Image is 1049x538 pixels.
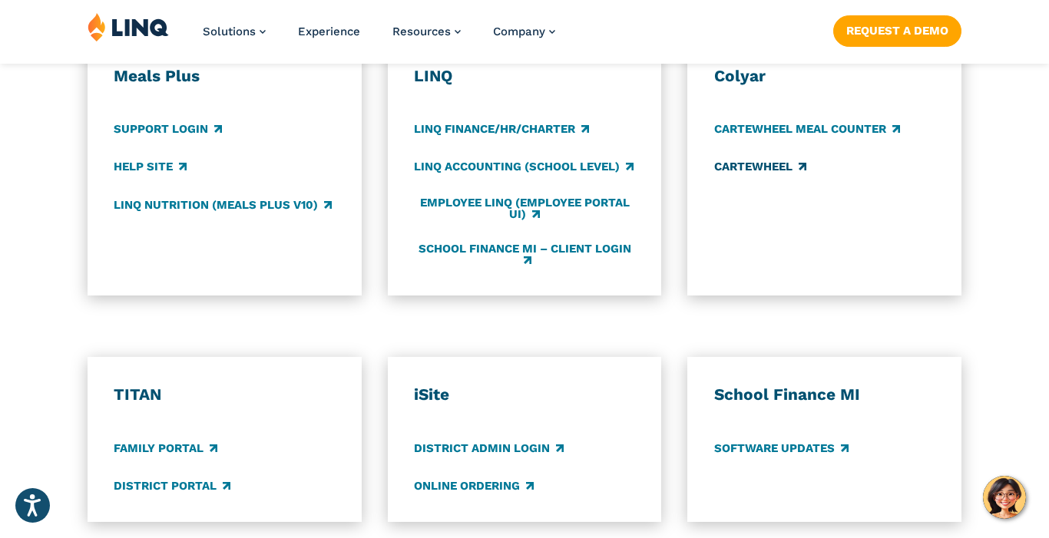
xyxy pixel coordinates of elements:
[114,159,187,176] a: Help Site
[114,66,335,87] h3: Meals Plus
[414,196,635,222] a: Employee LINQ (Employee Portal UI)
[983,476,1026,519] button: Hello, have a question? Let’s chat.
[714,66,935,87] h3: Colyar
[414,66,635,87] h3: LINQ
[114,121,222,138] a: Support Login
[833,12,961,46] nav: Button Navigation
[203,25,256,38] span: Solutions
[392,25,461,38] a: Resources
[414,385,635,405] h3: iSite
[203,25,266,38] a: Solutions
[493,25,555,38] a: Company
[114,440,217,457] a: Family Portal
[714,159,806,176] a: CARTEWHEEL
[203,12,555,63] nav: Primary Navigation
[414,440,564,457] a: District Admin Login
[493,25,545,38] span: Company
[414,121,589,138] a: LINQ Finance/HR/Charter
[714,440,849,457] a: Software Updates
[714,121,900,138] a: CARTEWHEEL Meal Counter
[114,385,335,405] h3: TITAN
[114,196,332,213] a: LINQ Nutrition (Meals Plus v10)
[392,25,451,38] span: Resources
[414,159,634,176] a: LINQ Accounting (school level)
[88,12,169,41] img: LINQ | K‑12 Software
[414,243,635,268] a: School Finance MI – Client Login
[298,25,360,38] a: Experience
[833,15,961,46] a: Request a Demo
[714,385,935,405] h3: School Finance MI
[414,477,534,494] a: Online Ordering
[114,477,230,494] a: District Portal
